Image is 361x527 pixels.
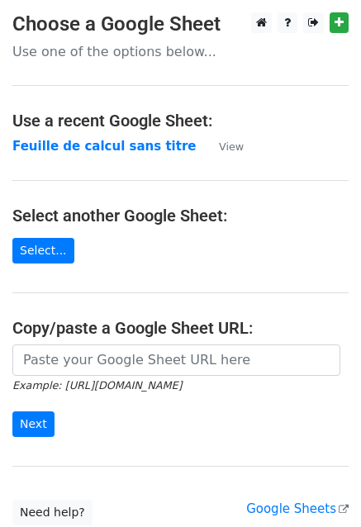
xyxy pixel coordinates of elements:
small: Example: [URL][DOMAIN_NAME] [12,379,182,392]
small: View [219,140,244,153]
a: View [202,139,244,154]
input: Paste your Google Sheet URL here [12,344,340,376]
p: Use one of the options below... [12,43,349,60]
a: Feuille de calcul sans titre [12,139,196,154]
a: Google Sheets [246,501,349,516]
a: Select... [12,238,74,263]
h4: Use a recent Google Sheet: [12,111,349,131]
h4: Copy/paste a Google Sheet URL: [12,318,349,338]
h3: Choose a Google Sheet [12,12,349,36]
h4: Select another Google Sheet: [12,206,349,226]
input: Next [12,411,55,437]
a: Need help? [12,500,93,525]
